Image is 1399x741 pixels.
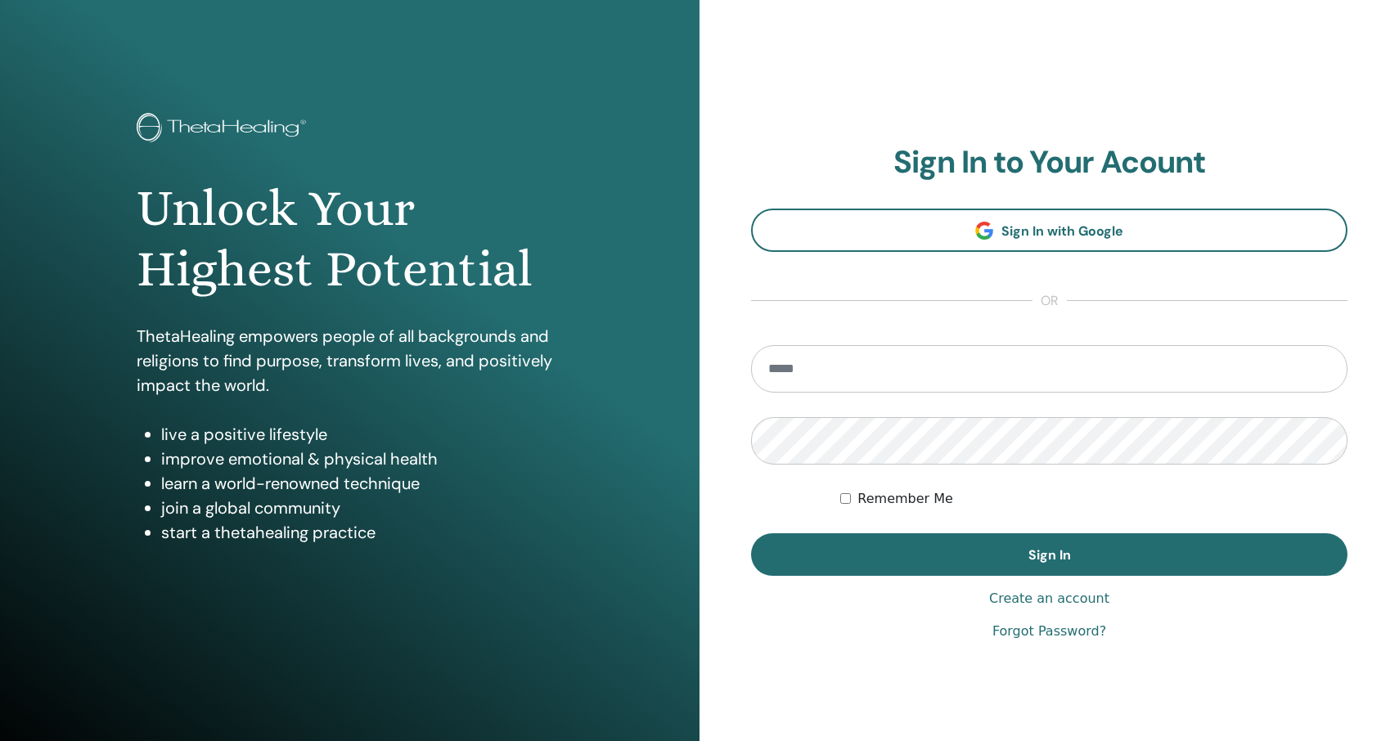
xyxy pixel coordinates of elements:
[751,209,1347,252] a: Sign In with Google
[989,589,1109,609] a: Create an account
[840,489,1347,509] div: Keep me authenticated indefinitely or until I manually logout
[161,496,562,520] li: join a global community
[161,422,562,447] li: live a positive lifestyle
[1001,222,1123,240] span: Sign In with Google
[1032,291,1067,311] span: or
[992,622,1106,641] a: Forgot Password?
[161,520,562,545] li: start a thetahealing practice
[751,144,1347,182] h2: Sign In to Your Acount
[857,489,953,509] label: Remember Me
[137,178,562,300] h1: Unlock Your Highest Potential
[751,533,1347,576] button: Sign In
[161,471,562,496] li: learn a world-renowned technique
[161,447,562,471] li: improve emotional & physical health
[137,324,562,397] p: ThetaHealing empowers people of all backgrounds and religions to find purpose, transform lives, a...
[1028,546,1071,564] span: Sign In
